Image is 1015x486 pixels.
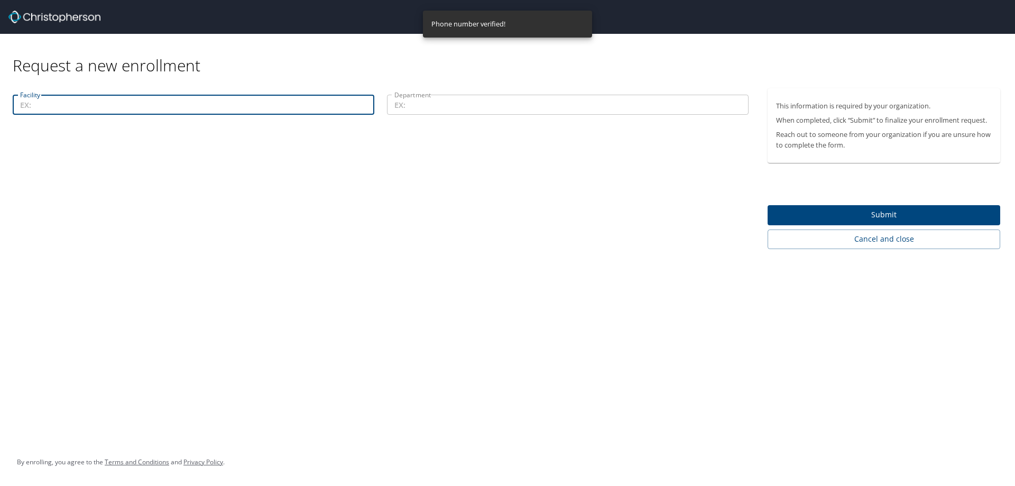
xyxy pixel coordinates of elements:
[776,115,992,125] p: When completed, click “Submit” to finalize your enrollment request.
[768,205,1000,226] button: Submit
[17,449,225,475] div: By enrolling, you agree to the and .
[768,230,1000,249] button: Cancel and close
[13,95,374,115] input: EX:
[8,11,100,23] img: cbt logo
[776,233,992,246] span: Cancel and close
[387,95,749,115] input: EX:
[776,130,992,150] p: Reach out to someone from your organization if you are unsure how to complete the form.
[776,208,992,222] span: Submit
[105,457,169,466] a: Terms and Conditions
[431,14,505,34] div: Phone number verified!
[776,101,992,111] p: This information is required by your organization.
[183,457,223,466] a: Privacy Policy
[13,34,1009,76] div: Request a new enrollment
